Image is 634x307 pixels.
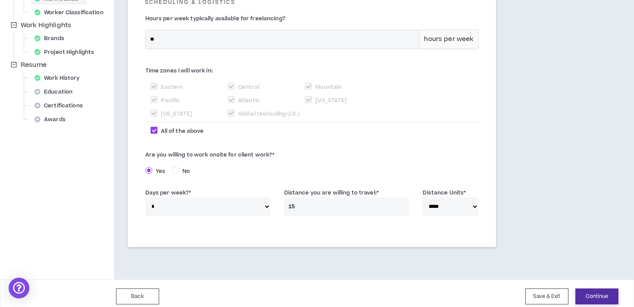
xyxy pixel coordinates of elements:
div: hours per week [419,30,478,49]
input: Enter distance [284,197,409,216]
span: minus-square [11,22,17,28]
span: Pacific [161,97,180,104]
span: [US_STATE] [161,110,192,118]
div: Education [31,86,81,98]
span: Eastern [161,83,183,91]
label: Distance Units [423,186,466,200]
label: Distance you are willing to travel: [284,186,379,200]
div: Brands [31,32,73,44]
span: Resume [19,60,48,70]
button: Continue [575,288,618,304]
span: All of the above [161,127,204,135]
label: Days per week? [145,186,191,200]
div: Certifications [31,100,91,112]
label: Hours per week typically available for freelancing? [145,12,479,25]
span: Resume [21,60,47,69]
span: Global (excluding U.S.) [238,110,300,118]
span: No [179,167,193,175]
div: Awards [31,113,74,125]
span: Central [238,83,259,91]
div: Worker Classification [31,6,112,19]
span: Work Highlights [19,20,73,31]
label: Are you willing to work onsite for client work? [145,148,479,162]
span: Atlantic [238,97,260,104]
div: Project Highlights [31,46,103,58]
span: Yes [152,167,169,175]
span: minus-square [11,62,17,68]
div: Open Intercom Messenger [9,278,29,298]
span: [US_STATE] [315,97,347,104]
label: Time zones I will work in: [145,64,479,78]
span: Work Highlights [21,21,71,30]
button: Save & Exit [525,288,568,304]
div: Work History [31,72,88,84]
span: Mountain [315,83,342,91]
button: Back [116,288,159,304]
